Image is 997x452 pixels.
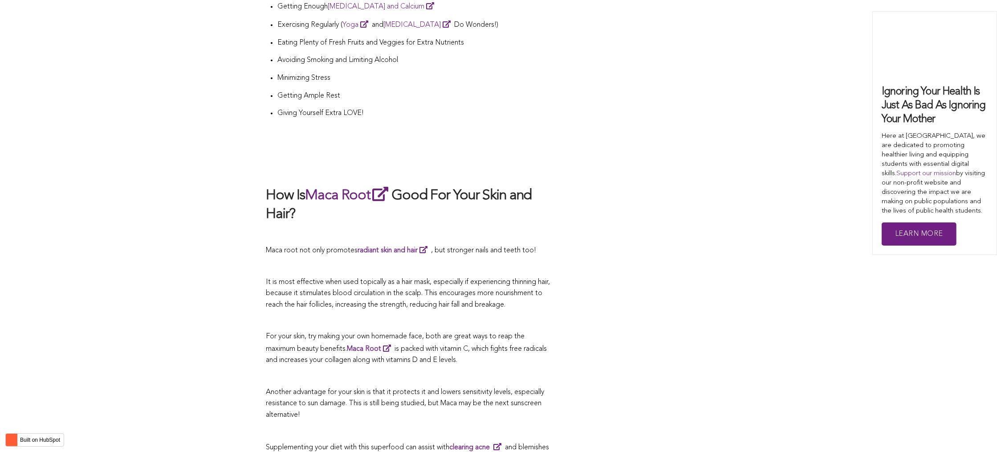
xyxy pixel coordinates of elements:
p: Giving Yourself Extra LOVE! [277,108,555,119]
a: Maca Root [305,189,391,203]
p: Exercising Regularly ( and Do Wonders!) [277,19,555,31]
span: is packed with vitamin C, which fights free radicals and increases your collagen along with vitam... [266,345,547,364]
span: Maca Root [347,345,381,353]
button: Built on HubSpot [5,433,64,447]
span: Another advantage for your skin is that it protects it and lowers sensitivity levels, especially ... [266,389,544,419]
a: clearing acne [449,444,505,451]
p: Avoiding Smoking and Limiting Alcohol [277,55,555,66]
a: [MEDICAL_DATA] [383,21,454,29]
span: For your skin, try making your own homemade face, both are great ways to reap the maximum beauty ... [266,333,525,353]
p: Getting Enough [277,0,555,13]
a: radiant skin and hair [358,247,431,254]
h2: How Is Good For Your Skin and Hair? [266,185,555,224]
span: Maca root not only promotes , but stronger nails and teeth too! [266,247,536,254]
a: Learn More [882,222,956,246]
a: Maca Root [347,345,395,353]
label: Built on HubSpot [16,434,64,446]
a: Yoga [342,21,372,29]
iframe: Chat Widget [952,409,997,452]
span: It is most effective when used topically as a hair mask, especially if experiencing thinning hair... [266,279,550,308]
p: Getting Ample Rest [277,90,555,102]
p: Eating Plenty of Fresh Fruits and Veggies for Extra Nutrients [277,37,555,49]
strong: clearing acne [449,444,490,451]
img: HubSpot sprocket logo [6,435,16,445]
a: [MEDICAL_DATA] and Calcium [328,3,438,10]
p: Minimizing Stress [277,73,555,84]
